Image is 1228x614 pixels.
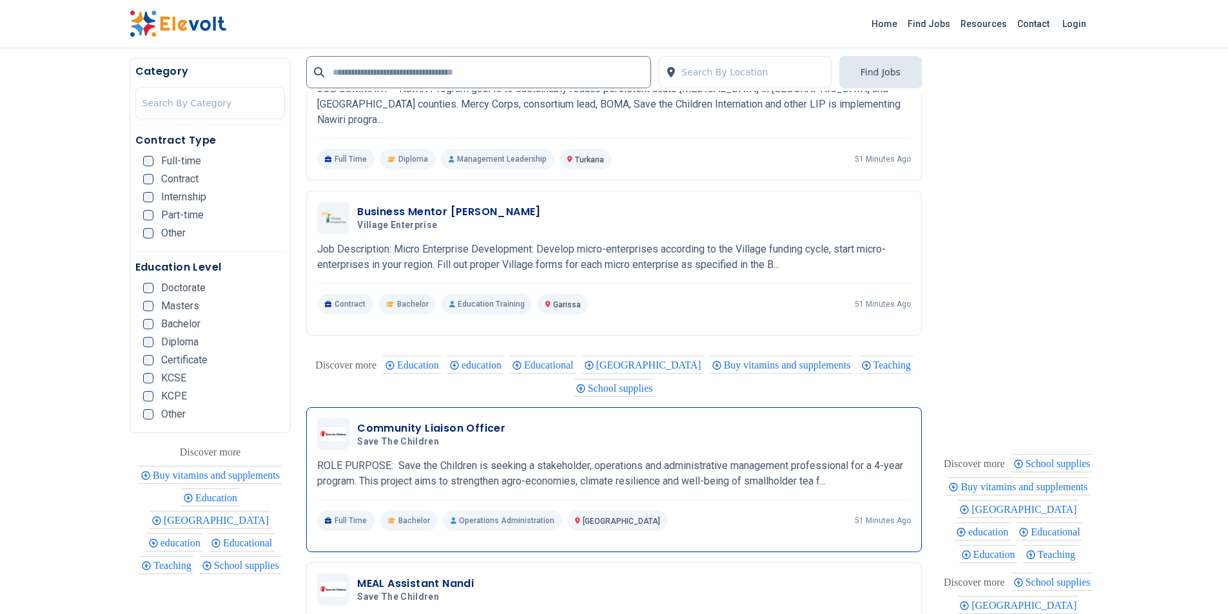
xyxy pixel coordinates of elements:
p: 51 minutes ago [855,299,911,309]
div: Buy vitamins and supplements [710,356,853,374]
h5: Education Level [135,260,286,275]
span: Buy vitamins and supplements [960,481,1091,492]
input: KCSE [143,373,153,383]
p: 51 minutes ago [855,154,911,164]
a: The BOMA ProjectMentor Reliever TurkanaThe BOMA ProjectJOB SUMMARY Nawiri Program goal is to sust... [317,41,911,169]
span: education [161,537,204,548]
h3: MEAL Assistant Nandi [357,576,474,591]
h5: Category [135,64,286,79]
input: Part-time [143,210,153,220]
span: [GEOGRAPHIC_DATA] [583,517,660,526]
span: Educational [1031,526,1084,537]
p: Education Training [442,294,532,314]
h3: Business Mentor [PERSON_NAME] [357,204,541,220]
span: Education [195,492,241,503]
div: These are topics related to the article that might interest you [944,455,1005,473]
span: [GEOGRAPHIC_DATA] [971,600,1080,611]
img: Save The Children [320,582,346,597]
div: Education [383,356,441,374]
span: Masters [161,301,199,311]
input: Other [143,228,153,238]
div: School supplies [200,556,281,574]
span: Education [397,360,443,370]
a: Login [1055,11,1094,37]
div: Education [181,488,239,506]
input: Masters [143,301,153,311]
span: School supplies [588,383,657,394]
div: Educational [209,533,274,552]
input: Certificate [143,355,153,365]
div: Educational [510,356,575,374]
span: Bachelor [397,299,429,309]
span: School supplies [214,560,283,571]
span: Turkana [575,155,604,164]
span: KCPE [161,391,187,401]
span: Other [161,228,186,238]
div: Education [959,545,1017,563]
span: Contract [161,174,199,184]
span: Save The Children [357,591,439,603]
p: JOB SUMMARY Nawiri Program goal is to sustainably reduce persistent acute [MEDICAL_DATA] in [GEOG... [317,81,911,128]
span: Teaching [153,560,195,571]
p: ROLE PURPOSE: Save the Children is seeking a stakeholder, operations and administrative managemen... [317,458,911,489]
span: education [462,360,505,370]
span: Doctorate [161,283,206,293]
span: [GEOGRAPHIC_DATA] [164,515,273,526]
div: Nairobi [150,511,271,529]
div: education [954,523,1010,541]
p: Full Time [317,510,375,531]
span: Garissa [553,300,581,309]
div: These are topics related to the article that might interest you [944,573,1005,591]
p: Management Leadership [441,149,554,169]
div: Nairobi [582,356,703,374]
span: Bachelor [161,319,200,329]
a: Contact [1012,14,1055,34]
div: School supplies [1011,573,1093,591]
span: Buy vitamins and supplements [153,470,284,481]
span: Village Enterprise [357,220,437,231]
a: Resources [955,14,1012,34]
div: education [447,356,503,374]
div: Teaching [139,556,193,574]
div: These are topics related to the article that might interest you [315,356,376,374]
span: KCSE [161,373,186,383]
p: Full Time [317,149,375,169]
span: Educational [223,537,276,548]
a: Home [866,14,902,34]
input: Doctorate [143,283,153,293]
input: Contract [143,174,153,184]
input: Internship [143,192,153,202]
input: Other [143,409,153,419]
button: Find Jobs [839,56,922,88]
p: Job Description: Micro Enterprise Development: Develop micro-enterprises according to the Village... [317,242,911,273]
input: Full-time [143,156,153,166]
div: Teaching [1024,545,1077,563]
h3: Community Liaison Officer [357,421,505,436]
p: Operations Administration [443,510,562,531]
span: School supplies [1026,577,1095,588]
span: Save The Children [357,436,439,448]
div: Buy vitamins and supplements [946,477,1089,495]
span: Teaching [1038,549,1079,560]
p: 51 minutes ago [855,515,911,526]
h5: Contract Type [135,133,286,148]
div: Nairobi [957,596,1078,614]
span: Buy vitamins and supplements [724,360,855,370]
span: [GEOGRAPHIC_DATA] [971,504,1080,515]
span: Diploma [161,337,199,347]
span: Part-time [161,210,204,220]
a: Save The ChildrenCommunity Liaison OfficerSave The ChildrenROLE PURPOSE: Save the Children is see... [317,418,911,531]
a: Village EnterpriseBusiness Mentor [PERSON_NAME]Village EnterpriseJob Description: Micro Enterpris... [317,202,911,314]
span: Bachelor [398,515,430,526]
div: School supplies [574,379,655,397]
iframe: Chat Widget [1164,552,1228,614]
span: Certificate [161,355,208,365]
div: Teaching [859,356,913,374]
div: Buy vitamins and supplements [139,466,282,484]
span: education [968,526,1012,537]
img: Village Enterprise [320,211,346,224]
span: Diploma [398,154,428,164]
img: Save The Children [320,427,346,441]
img: Elevolt [130,10,226,37]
